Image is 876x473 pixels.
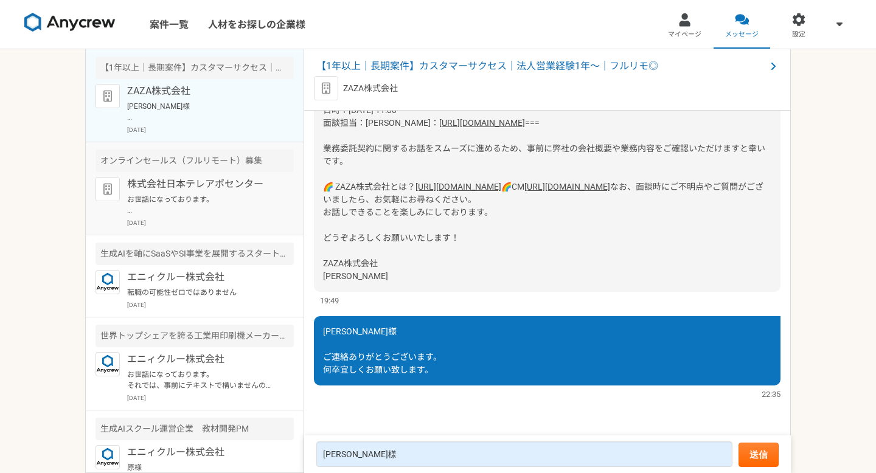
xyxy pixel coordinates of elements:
span: 【1年以上｜長期案件】カスタマーサクセス｜法人営業経験1年〜｜フルリモ◎ [316,59,766,74]
img: 8DqYSo04kwAAAAASUVORK5CYII= [24,13,116,32]
span: 22:35 [762,388,780,400]
a: [URL][DOMAIN_NAME] [524,182,610,192]
span: === 業務委託契約に関するお話をスムーズに進めるため、事前に弊社の会社概要や業務内容をご確認いただけますと幸いです。 🌈 ZAZA株式会社とは？ [323,118,765,192]
a: [URL][DOMAIN_NAME] [415,182,501,192]
p: [DATE] [127,218,294,227]
div: 【1年以上｜長期案件】カスタマーサクセス｜法人営業経験1年〜｜フルリモ◎ [96,57,294,79]
p: エニィクルー株式会社 [127,445,277,460]
span: なお、面談時にご不明点やご質問がございましたら、お気軽にお尋ねください。 お話しできることを楽しみにしております。 どうぞよろしくお願いいたします！ ZAZA株式会社 [PERSON_NAME] [323,182,763,281]
img: default_org_logo-42cde973f59100197ec2c8e796e4974ac8490bb5b08a0eb061ff975e4574aa76.png [96,177,120,201]
span: メッセージ [725,30,759,40]
p: 株式会社日本テレアポセンター [127,177,277,192]
p: 転職の可能性ゼロではありません [127,287,277,298]
p: お世話になっております。 それでは、事前にテキストで構いませんので、ご紹介いただけそうな企業を教えていただけますでしょうか？ （1,2社でも大歓迎です） [127,369,277,391]
p: ZAZA株式会社 [127,84,277,98]
span: 19:49 [320,295,339,306]
p: ZAZA株式会社 [343,82,398,95]
img: default_org_logo-42cde973f59100197ec2c8e796e4974ac8490bb5b08a0eb061ff975e4574aa76.png [96,84,120,108]
p: エニィクルー株式会社 [127,352,277,367]
p: お世話になっております。 プロフィール拝見してとても魅力的なご経歴で、 ぜひ一度、弊社面談をお願いできないでしょうか？ [URL][DOMAIN_NAME][DOMAIN_NAME] 当社ですが... [127,194,277,216]
img: logo_text_blue_01.png [96,352,120,376]
button: 送信 [739,443,779,467]
p: エニィクルー株式会社 [127,270,277,285]
p: [DATE] [127,300,294,309]
p: [DATE] [127,393,294,402]
div: 世界トップシェアを誇る工業用印刷機メーカー 営業顧問（1,2社のみの紹介も歓迎） [96,325,294,347]
img: default_org_logo-42cde973f59100197ec2c8e796e4974ac8490bb5b08a0eb061ff975e4574aa76.png [314,76,338,100]
div: 生成AIを軸にSaaSやSI事業を展開するスタートアップ エンタープライズ営業 [96,243,294,265]
p: [DATE] [127,125,294,134]
div: オンラインセールス（フルリモート）募集 [96,150,294,172]
p: [PERSON_NAME]様 ご連絡ありがとうございます。 何卒宜しくお願い致します。 [127,101,277,123]
span: [PERSON_NAME]様 ご連絡ありがとうございます。 何卒宜しくお願い致します。 [323,326,442,375]
span: 🌈CM [501,182,524,192]
span: 設定 [792,30,805,40]
span: マイページ [668,30,701,40]
a: [URL][DOMAIN_NAME] [439,118,525,128]
img: logo_text_blue_01.png [96,270,120,294]
img: logo_text_blue_01.png [96,445,120,469]
div: 生成AIスクール運営企業 教材開発PM [96,418,294,440]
